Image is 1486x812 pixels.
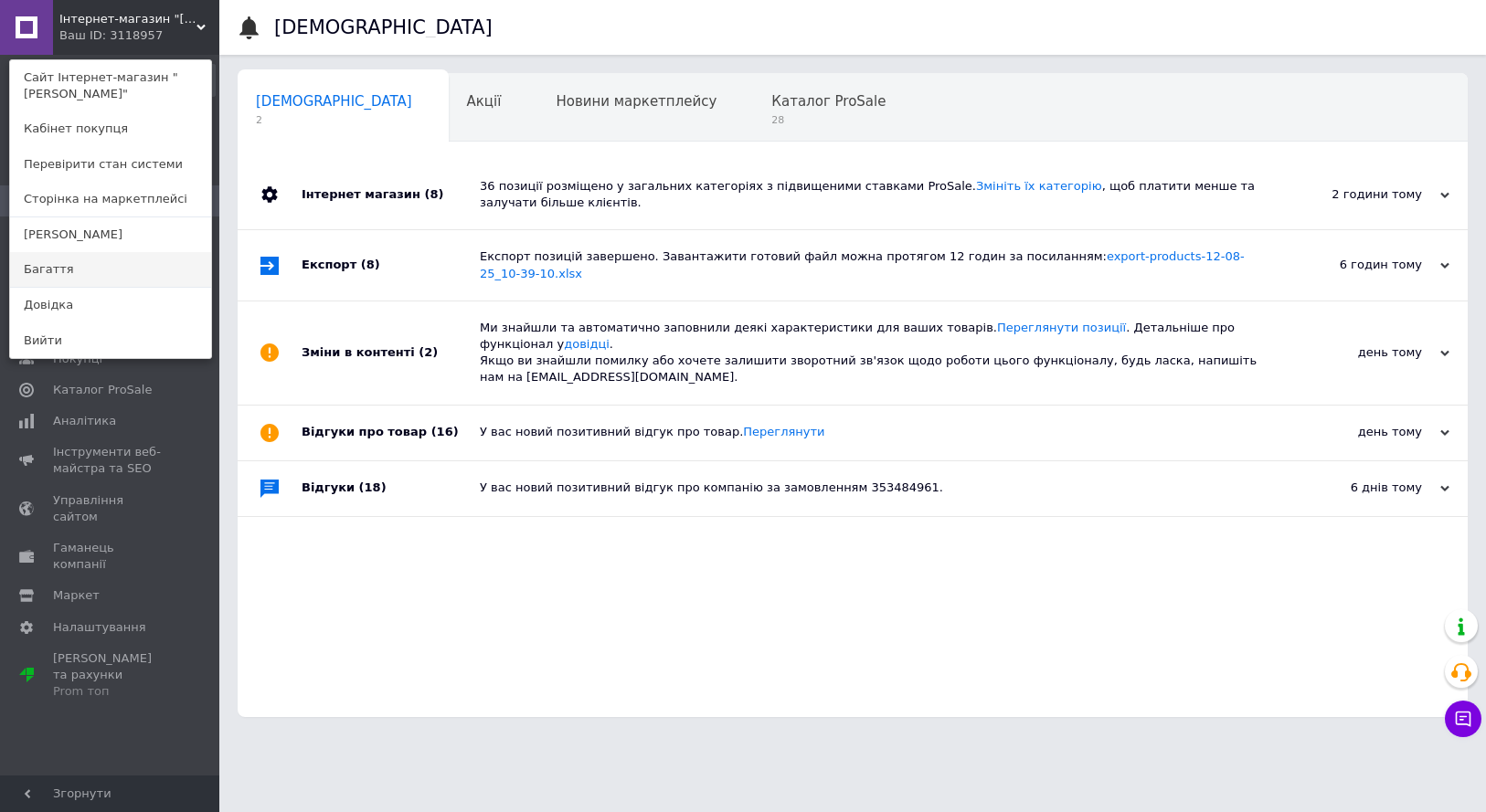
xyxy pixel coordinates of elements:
a: Сторінка на маркетплейсі [10,182,211,216]
div: Prom топ [53,683,169,700]
div: день тому [1267,344,1449,361]
div: 6 годин тому [1267,257,1449,273]
span: Налаштування [53,619,146,636]
div: 2 години тому [1267,186,1449,203]
a: [PERSON_NAME] [10,217,211,252]
span: Новини маркетплейсу [556,93,716,110]
span: Покупці [53,351,102,367]
button: Чат з покупцем [1445,701,1481,737]
div: 6 днів тому [1267,480,1449,496]
span: 2 [256,113,412,127]
span: Маркет [53,587,100,604]
span: (8) [361,258,380,271]
div: Експорт [302,230,480,300]
span: (16) [431,425,459,438]
span: Інструменти веб-майстра та SEO [53,444,169,477]
span: Каталог ProSale [53,382,152,398]
span: Управління сайтом [53,492,169,525]
span: (18) [359,480,387,494]
a: Переглянути позиції [997,321,1126,334]
a: Сайт Інтернет-магазин "[PERSON_NAME]" [10,60,211,111]
h1: [DEMOGRAPHIC_DATA] [274,16,493,38]
a: Довідка [10,288,211,322]
span: (8) [424,187,443,201]
a: довідці [564,337,610,351]
span: [DEMOGRAPHIC_DATA] [256,93,412,110]
span: Каталог ProSale [771,93,886,110]
span: [PERSON_NAME] та рахунки [53,650,169,701]
a: export-products-12-08-25_10-39-10.xlsx [480,249,1245,279]
a: Кабінет покупця [10,111,211,146]
div: Відгуки [302,461,480,516]
a: Вийти [10,323,211,358]
span: Аналітика [53,413,116,429]
a: Змініть їх категорію [976,179,1102,193]
a: Перевірити стан системи [10,147,211,182]
a: Переглянути [743,425,824,438]
span: Гаманець компанії [53,540,169,573]
span: (2) [419,345,438,359]
div: Зміни в контенті [302,301,480,405]
span: 28 [771,113,886,127]
span: Акції [467,93,502,110]
div: У вас новий позитивний відгук про товар. [480,424,1267,440]
div: Ваш ID: 3118957 [59,27,136,44]
div: Експорт позицій завершено. Завантажити готовий файл можна протягом 12 годин за посиланням: [480,248,1267,281]
div: Ми знайшли та автоматично заповнили деякі характеристики для ваших товарів. . Детальніше про функ... [480,320,1267,386]
div: Відгуки про товар [302,406,480,460]
span: Інтернет-магазин "Дід Мазай" [59,11,196,27]
div: день тому [1267,424,1449,440]
div: У вас новий позитивний відгук про компанію за замовленням 353484961. [480,480,1267,496]
div: 36 позиції розміщено у загальних категоріях з підвищеними ставками ProSale. , щоб платити менше т... [480,178,1267,211]
a: Багаття [10,252,211,287]
div: Інтернет магазин [302,160,480,229]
